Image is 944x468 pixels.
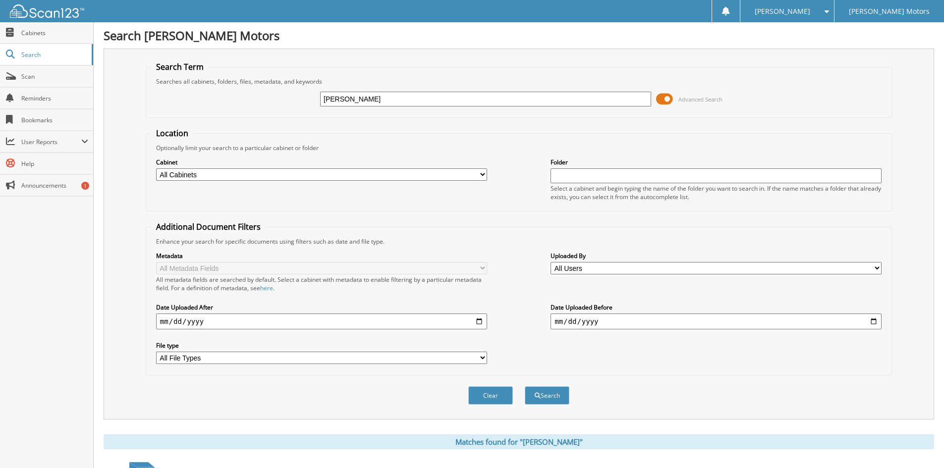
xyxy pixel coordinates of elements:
div: All metadata fields are searched by default. Select a cabinet with metadata to enable filtering b... [156,275,487,292]
div: Select a cabinet and begin typing the name of the folder you want to search in. If the name match... [551,184,882,201]
legend: Additional Document Filters [151,221,266,232]
span: Announcements [21,181,88,190]
label: Uploaded By [551,252,882,260]
div: Enhance your search for specific documents using filters such as date and file type. [151,237,887,246]
input: start [156,313,487,329]
span: Search [21,51,87,59]
span: Help [21,159,88,168]
label: Date Uploaded Before [551,303,882,312]
div: 1 [81,182,89,190]
span: Scan [21,72,88,81]
legend: Search Term [151,61,209,72]
a: here [260,284,273,292]
span: Advanced Search [678,96,722,103]
label: Date Uploaded After [156,303,487,312]
label: Metadata [156,252,487,260]
div: Searches all cabinets, folders, files, metadata, and keywords [151,77,887,86]
span: Bookmarks [21,116,88,124]
span: User Reports [21,138,81,146]
h1: Search [PERSON_NAME] Motors [104,27,934,44]
span: [PERSON_NAME] Motors [849,8,930,14]
label: Folder [551,158,882,166]
label: File type [156,341,487,350]
div: Matches found for "[PERSON_NAME]" [104,434,934,449]
span: Cabinets [21,29,88,37]
legend: Location [151,128,193,139]
img: scan123-logo-white.svg [10,4,84,18]
span: [PERSON_NAME] [755,8,810,14]
button: Search [525,386,569,405]
input: end [551,313,882,329]
button: Clear [468,386,513,405]
label: Cabinet [156,158,487,166]
div: Optionally limit your search to a particular cabinet or folder [151,144,887,152]
span: Reminders [21,94,88,103]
